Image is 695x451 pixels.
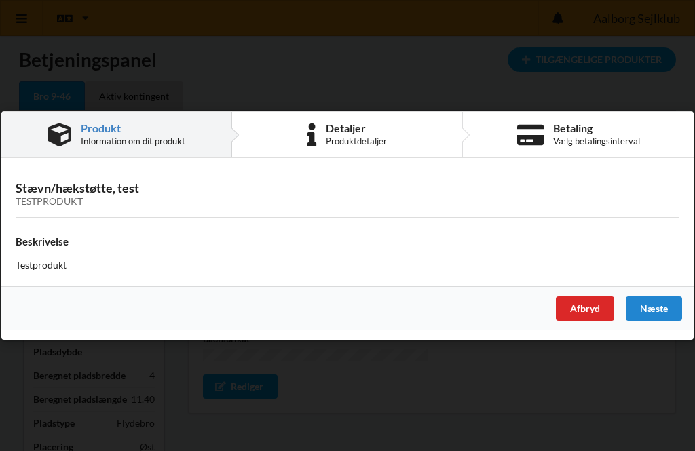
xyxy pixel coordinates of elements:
div: Detaljer [326,123,387,134]
div: Næste [626,296,682,321]
div: Produktdetaljer [326,136,387,146]
div: Afbryd [556,296,614,321]
div: Produkt [81,123,185,134]
div: Information om dit produkt [81,136,185,146]
p: Testprodukt [16,258,679,272]
div: Testprodukt [16,196,679,208]
h4: Beskrivelse [16,236,679,249]
div: Betaling [553,123,640,134]
h3: Stævn/hækstøtte, test [16,180,679,208]
div: Vælg betalingsinterval [553,136,640,146]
